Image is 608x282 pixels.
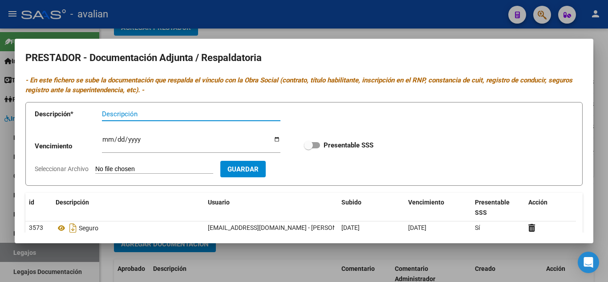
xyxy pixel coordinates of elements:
button: Guardar [220,161,266,177]
p: Vencimiento [35,141,102,151]
datatable-header-cell: Acción [525,193,569,222]
span: Usuario [208,199,230,206]
div: Open Intercom Messenger [578,252,599,273]
span: Sí [475,224,480,231]
i: - En este fichero se sube la documentación que respalda el vínculo con la Obra Social (contrato, ... [25,76,572,94]
span: id [29,199,34,206]
i: Descargar documento [67,221,79,235]
datatable-header-cell: Vencimiento [405,193,471,222]
span: [DATE] [341,224,360,231]
span: Seguro [79,225,98,232]
span: Guardar [227,165,259,173]
strong: Presentable SSS [324,141,373,149]
span: Subido [341,199,361,206]
span: Seleccionar Archivo [35,165,89,172]
h2: PRESTADOR - Documentación Adjunta / Respaldatoria [25,49,583,66]
datatable-header-cell: id [25,193,52,222]
datatable-header-cell: Subido [338,193,405,222]
span: Acción [528,199,547,206]
span: Vencimiento [408,199,444,206]
span: 3573 [29,224,43,231]
datatable-header-cell: Descripción [52,193,204,222]
datatable-header-cell: Presentable SSS [471,193,525,222]
datatable-header-cell: Usuario [204,193,338,222]
span: [EMAIL_ADDRESS][DOMAIN_NAME] - [PERSON_NAME] [208,224,359,231]
span: Presentable SSS [475,199,510,216]
span: [DATE] [408,224,426,231]
p: Descripción [35,109,102,119]
span: Descripción [56,199,89,206]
